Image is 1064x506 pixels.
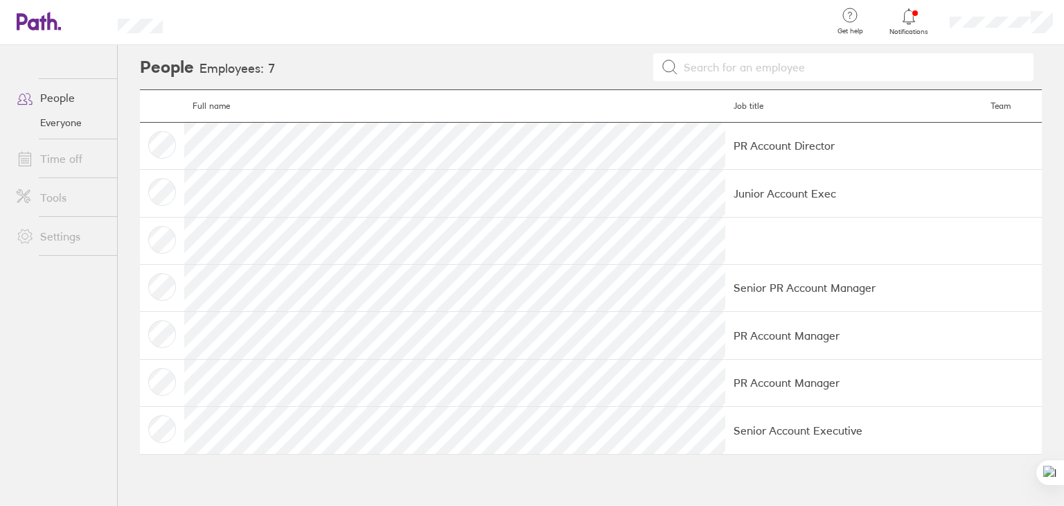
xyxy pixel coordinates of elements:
td: PR Account Director [725,122,982,169]
a: Everyone [6,112,117,134]
h3: Employees: 7 [199,62,275,76]
td: Junior Account Exec [725,170,982,217]
h2: People [140,45,194,89]
span: Notifications [887,28,932,36]
th: Full name [184,90,725,123]
a: Notifications [887,7,932,36]
td: Senior PR Account Manager [725,264,982,311]
a: People [6,84,117,112]
th: Team [982,90,1042,123]
td: Senior Account Executive [725,407,982,454]
a: Settings [6,223,117,250]
th: Job title [725,90,982,123]
a: Time off [6,145,117,173]
td: PR Account Manager [725,312,982,359]
input: Search for an employee [678,54,1026,80]
span: Get help [828,27,873,35]
a: Tools [6,184,117,211]
td: PR Account Manager [725,359,982,406]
